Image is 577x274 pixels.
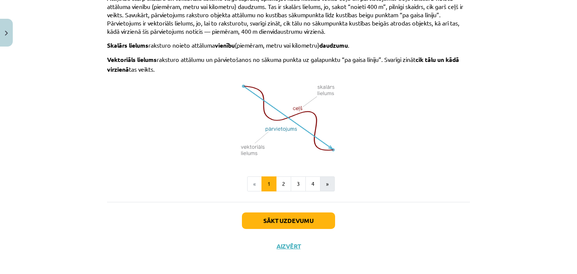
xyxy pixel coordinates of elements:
span: tas veikts. [129,65,155,73]
button: 3 [291,176,306,191]
span: raksturo noieto attāluma [148,41,215,49]
span: (piemēram, metru vai kilometru) [235,41,319,49]
img: icon-close-lesson-0947bae3869378f0d4975bcd49f059093ad1ed9edebbc8119c70593378902aed.svg [5,31,8,36]
span: m dienvidaustrumu virzienā. [252,27,325,35]
button: Sākt uzdevumu [242,212,335,229]
button: 4 [305,176,320,191]
button: 1 [261,176,276,191]
button: » [320,176,335,191]
span: . [348,41,349,49]
span: daudzumu [319,41,348,49]
button: Aizvērt [274,242,303,250]
button: 2 [276,176,291,191]
span: raksturo attālumu un pārvietošanos no sākuma punkta uz galapunktu “pa gaisa līniju”. Svarīgi zināt [157,56,415,63]
span: vienību [215,41,235,49]
span: m”, pilnīgi skaidrs, cik garš ceļš ir veikts. Savukārt, pārvietojums raksturo objekta attālumu no... [107,3,463,35]
nav: Page navigation example [107,176,470,191]
span: Vektoriāls lielums [107,56,157,63]
span: Skalārs lielums [107,41,148,49]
